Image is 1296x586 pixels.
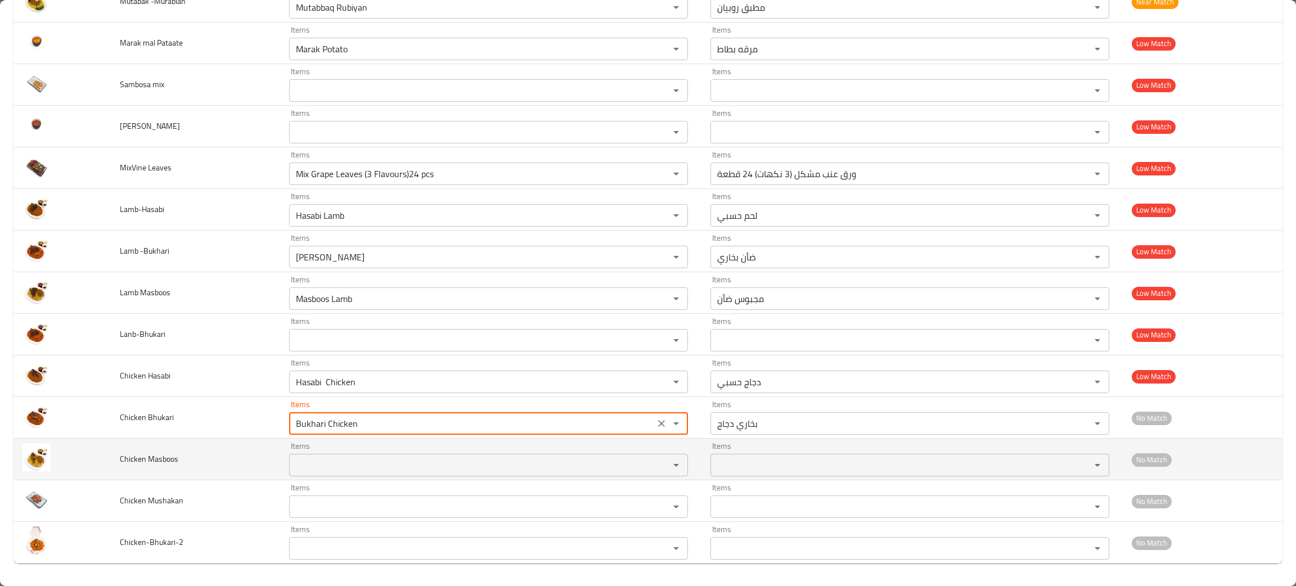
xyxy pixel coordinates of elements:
[120,410,174,425] span: Chicken Bhukari
[22,360,51,388] img: Chicken Hasabi
[1090,291,1105,306] button: Open
[120,160,172,175] span: MixVine Leaves
[22,193,51,222] img: Lamb-Hasabi
[22,402,51,430] img: Chicken Bhukari
[1132,328,1176,341] span: Low Match
[1090,540,1105,556] button: Open
[668,416,684,431] button: Open
[1090,83,1105,98] button: Open
[1090,124,1105,140] button: Open
[1132,79,1176,92] span: Low Match
[668,332,684,348] button: Open
[668,41,684,57] button: Open
[668,499,684,515] button: Open
[1132,37,1176,50] span: Low Match
[668,208,684,223] button: Open
[668,374,684,390] button: Open
[1090,208,1105,223] button: Open
[120,327,165,341] span: Lanb-Bhukari
[120,285,170,300] span: Lamb Masboos
[668,166,684,182] button: Open
[668,83,684,98] button: Open
[22,110,51,138] img: Tomato Dakoos
[120,119,180,133] span: [PERSON_NAME]
[1132,412,1172,425] span: No Match
[22,526,51,555] img: Chicken-Bhukari-2
[22,152,51,180] img: MixVine Leaves
[668,249,684,265] button: Open
[1090,249,1105,265] button: Open
[120,35,183,50] span: Marak mal Pataate
[22,443,51,471] img: Chicken Masboos
[120,452,178,466] span: Chicken Masboos
[1132,204,1176,217] span: Low Match
[22,27,51,55] img: Marak mal Pataate
[1090,416,1105,431] button: Open
[1132,120,1176,133] span: Low Match
[1090,499,1105,515] button: Open
[668,457,684,473] button: Open
[120,202,164,217] span: Lamb-Hasabi
[22,235,51,263] img: Lamb -Bukhari
[120,244,169,258] span: Lamb -Bukhari
[22,277,51,305] img: Lamb Masboos
[22,69,51,97] img: Sambosa mix
[1132,495,1172,508] span: No Match
[654,416,669,431] button: Clear
[668,540,684,556] button: Open
[120,535,183,549] span: Chicken-Bhukari-2
[1132,370,1176,383] span: Low Match
[120,77,164,92] span: Sambosa mix
[668,291,684,306] button: Open
[1132,453,1172,466] span: No Match
[1090,374,1105,390] button: Open
[1132,287,1176,300] span: Low Match
[1090,457,1105,473] button: Open
[1132,537,1172,549] span: No Match
[1132,245,1176,258] span: Low Match
[668,124,684,140] button: Open
[120,493,183,508] span: Chicken Mushakan
[22,485,51,513] img: Chicken Mushakan
[1132,162,1176,175] span: Low Match
[1090,41,1105,57] button: Open
[1090,332,1105,348] button: Open
[1090,166,1105,182] button: Open
[120,368,170,383] span: Chicken Hasabi
[22,318,51,346] img: Lanb-Bhukari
